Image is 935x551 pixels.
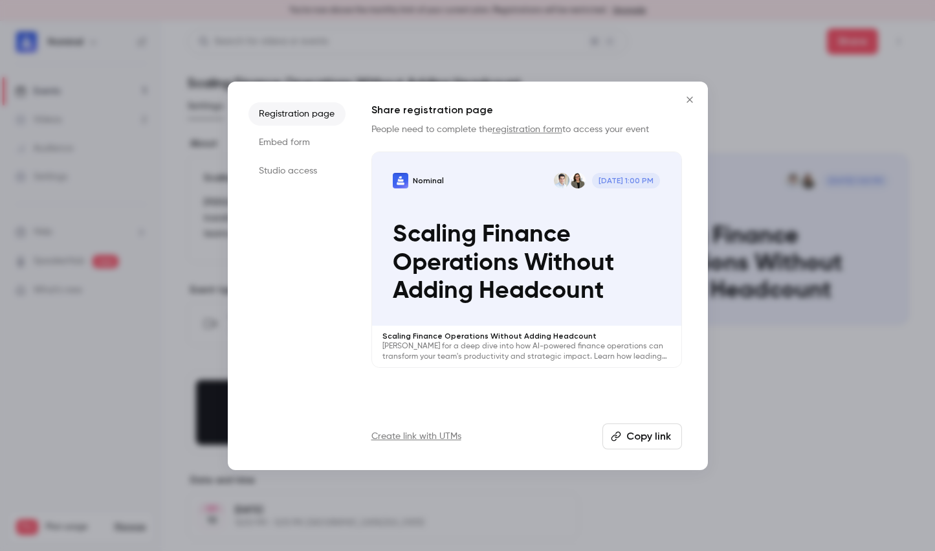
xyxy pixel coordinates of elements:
[371,152,682,368] a: Scaling Finance Operations Without Adding HeadcountNominalStephanie, MonteliusGuy Leibovitz[DATE]...
[393,221,661,305] p: Scaling Finance Operations Without Adding Headcount
[371,430,461,443] a: Create link with UTMs
[371,123,682,136] p: People need to complete the to access your event
[371,102,682,118] h1: Share registration page
[602,423,682,449] button: Copy link
[248,131,346,154] li: Embed form
[413,175,444,186] p: Nominal
[248,159,346,183] li: Studio access
[592,173,661,188] span: [DATE] 1:00 PM
[554,173,569,188] img: Guy Leibovitz
[492,125,562,134] a: registration form
[677,87,703,113] button: Close
[382,331,671,341] p: Scaling Finance Operations Without Adding Headcount
[570,173,586,188] img: Stephanie, Montelius
[248,102,346,126] li: Registration page
[393,173,408,188] img: Scaling Finance Operations Without Adding Headcount
[382,341,671,362] p: [PERSON_NAME] for a deep dive into how AI-powered finance operations can transform your team's pr...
